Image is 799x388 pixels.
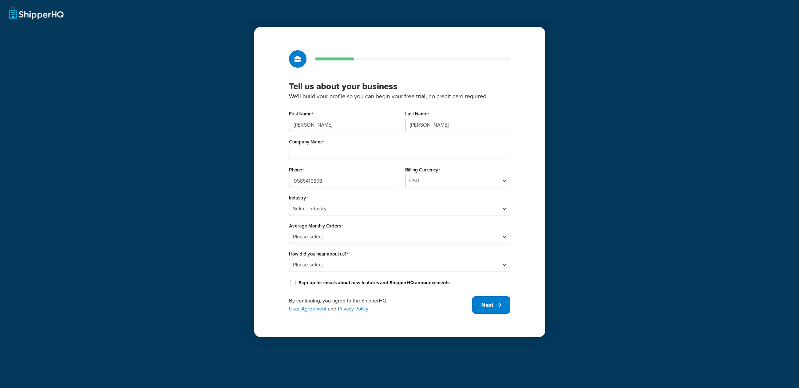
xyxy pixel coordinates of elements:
[289,167,304,173] label: Phone
[405,111,429,117] label: Last Name
[289,92,510,101] p: We'll build your profile so you can begin your free trial, no credit card required
[289,81,510,92] h3: Tell us about your business
[481,301,493,309] span: Next
[405,167,440,173] label: Billing Currency
[289,139,325,145] label: Company Name
[289,111,313,117] label: First Name
[289,251,348,257] label: How did you hear about us?
[338,305,368,313] a: Privacy Policy
[298,280,450,286] label: Sign up for emails about new features and ShipperHQ announcements
[289,223,343,229] label: Average Monthly Orders
[472,296,510,314] button: Next
[289,297,472,313] div: By continuing, you agree to the ShipperHQ and
[289,305,327,313] a: User Agreement
[289,195,308,201] label: Industry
